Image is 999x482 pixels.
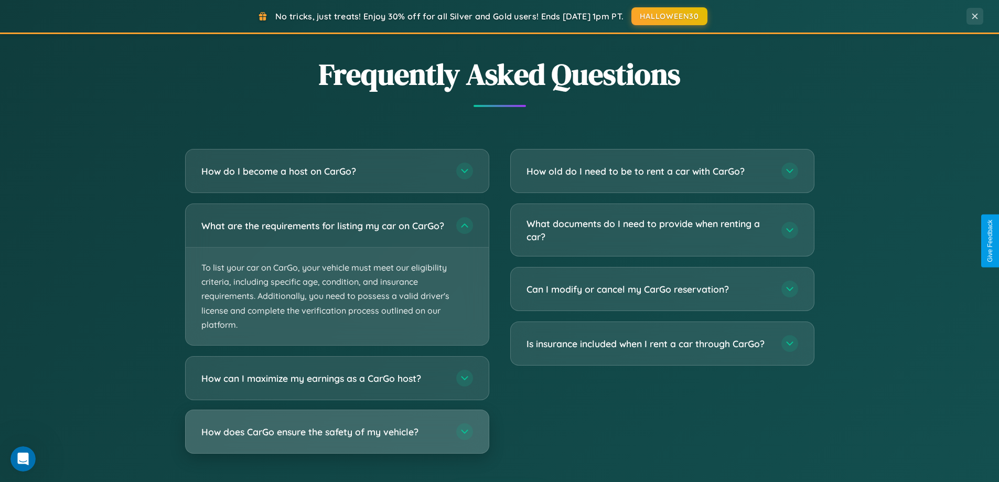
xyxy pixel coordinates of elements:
[527,165,771,178] h3: How old do I need to be to rent a car with CarGo?
[185,54,814,94] h2: Frequently Asked Questions
[527,217,771,243] h3: What documents do I need to provide when renting a car?
[201,372,446,385] h3: How can I maximize my earnings as a CarGo host?
[186,248,489,345] p: To list your car on CarGo, your vehicle must meet our eligibility criteria, including specific ag...
[201,425,446,438] h3: How does CarGo ensure the safety of my vehicle?
[201,165,446,178] h3: How do I become a host on CarGo?
[275,11,624,22] span: No tricks, just treats! Enjoy 30% off for all Silver and Gold users! Ends [DATE] 1pm PT.
[10,446,36,472] iframe: Intercom live chat
[527,337,771,350] h3: Is insurance included when I rent a car through CarGo?
[631,7,707,25] button: HALLOWEEN30
[527,283,771,296] h3: Can I modify or cancel my CarGo reservation?
[201,219,446,232] h3: What are the requirements for listing my car on CarGo?
[986,220,994,262] div: Give Feedback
